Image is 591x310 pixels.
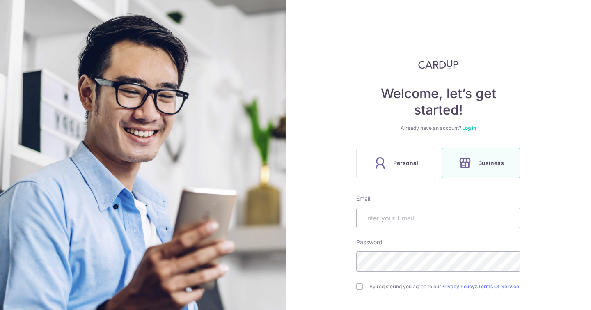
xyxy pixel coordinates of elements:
[356,85,520,118] h4: Welcome, let’s get started!
[418,59,458,69] img: CardUp Logo
[356,208,520,228] input: Enter your Email
[393,158,418,168] span: Personal
[369,283,520,290] label: By registering you agree to our &
[353,148,438,178] a: Personal
[356,195,370,203] label: Email
[356,125,520,131] div: Already have an account?
[356,238,383,246] label: Password
[441,283,475,289] a: Privacy Policy
[438,148,524,178] a: Business
[478,158,504,168] span: Business
[478,283,519,289] a: Terms Of Service
[462,125,476,131] a: Log in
